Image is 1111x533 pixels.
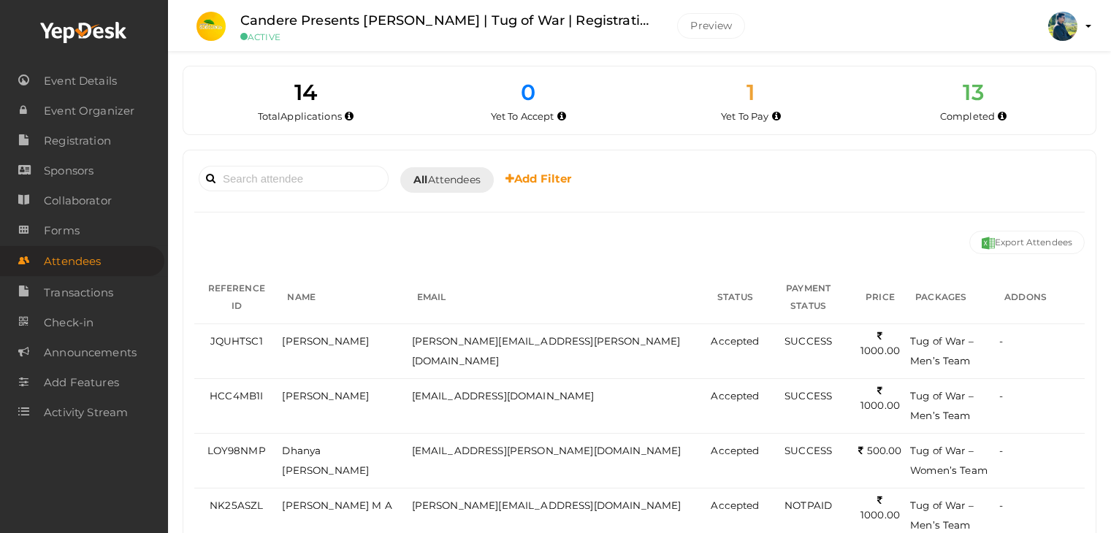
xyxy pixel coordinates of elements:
small: ACTIVE [240,31,655,42]
span: Transactions [44,278,113,307]
button: Export Attendees [969,231,1085,254]
span: Yet To Pay [721,110,768,122]
span: Accepted [711,390,759,402]
span: Yet To Accept [491,110,554,122]
th: PACKAGES [906,271,996,324]
span: 500.00 [858,445,901,456]
i: Total number of applications [345,112,354,120]
span: HCC4MB1I [210,390,263,402]
span: Event Details [44,66,117,96]
th: STATUS [707,271,763,324]
span: Forms [44,216,80,245]
img: ACg8ocImFeownhHtboqxd0f2jP-n9H7_i8EBYaAdPoJXQiB63u4xhcvD=s100 [1048,12,1077,41]
button: Preview [677,13,745,39]
span: [EMAIL_ADDRESS][DOMAIN_NAME] [412,390,595,402]
span: [PERSON_NAME][EMAIL_ADDRESS][DOMAIN_NAME] [412,499,682,511]
span: - [999,335,1003,347]
span: Dhanya [PERSON_NAME] [282,445,369,476]
span: - [999,390,1003,402]
span: Completed [940,110,995,122]
span: Accepted [711,335,759,347]
span: REFERENCE ID [208,283,265,311]
span: 1000.00 [860,494,900,521]
span: Add Features [44,368,119,397]
span: Total [258,110,342,122]
b: All [413,173,427,186]
span: Announcements [44,338,137,367]
span: 13 [963,79,983,106]
span: [PERSON_NAME][EMAIL_ADDRESS][PERSON_NAME][DOMAIN_NAME] [412,335,681,367]
label: Candere Presents [PERSON_NAME] | Tug of War | Registration [240,10,655,31]
span: Activity Stream [44,398,128,427]
span: 1 [747,79,755,106]
span: 1000.00 [860,385,900,412]
span: Tug of War – Women’s Team [910,445,988,476]
th: ADDONS [996,271,1085,324]
span: Accepted [711,499,759,511]
span: Sponsors [44,156,93,185]
span: NK25ASZL [210,499,263,511]
span: Applications [280,110,342,122]
span: Registration [44,126,111,156]
span: LOY98NMP [207,445,266,456]
th: EMAIL [408,271,708,324]
img: 0C2H5NAW_small.jpeg [196,12,226,41]
b: Add Filter [505,172,572,185]
span: [EMAIL_ADDRESS][PERSON_NAME][DOMAIN_NAME] [412,445,682,456]
span: Collaborator [44,186,112,215]
span: Tug of War – Men’s Team [910,390,974,421]
th: PAYMENT STATUS [763,271,854,324]
i: Accepted by organizer and yet to make payment [772,112,781,120]
img: excel.svg [982,237,995,250]
span: Tug of War – Men’s Team [910,335,974,367]
span: JQUHTSC1 [210,335,263,347]
span: [PERSON_NAME] [282,335,369,347]
th: PRICE [854,271,907,324]
span: SUCCESS [784,335,832,347]
span: 14 [294,79,317,106]
span: 0 [521,79,535,106]
span: Attendees [44,247,101,276]
span: Accepted [711,445,759,456]
span: - [999,499,1003,511]
i: Yet to be accepted by organizer [557,112,566,120]
span: SUCCESS [784,390,832,402]
span: [PERSON_NAME] [282,390,369,402]
span: 1000.00 [860,330,900,357]
span: SUCCESS [784,445,832,456]
span: Attendees [413,172,481,188]
span: NOTPAID [784,499,832,511]
span: - [999,445,1003,456]
i: Accepted and completed payment succesfully [998,112,1007,120]
input: Search attendee [199,166,389,191]
span: Check-in [44,308,93,337]
span: Tug of War – Men’s Team [910,499,974,531]
th: NAME [278,271,408,324]
span: Event Organizer [44,96,134,126]
span: [PERSON_NAME] M A [282,499,392,511]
